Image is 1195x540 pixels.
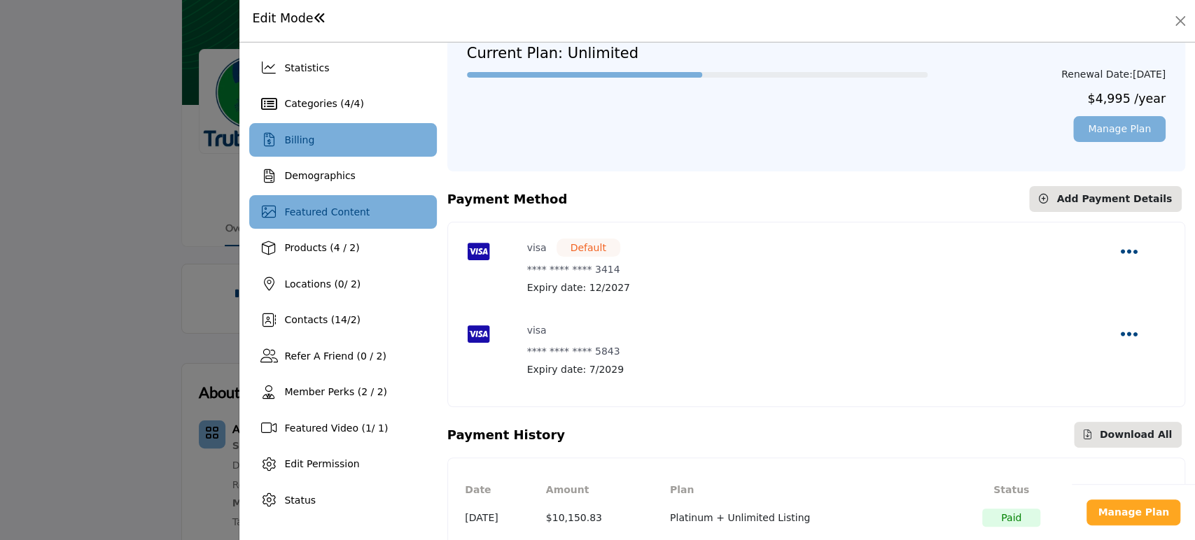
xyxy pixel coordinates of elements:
th: Plan [665,478,947,502]
b: Manage Plan [1098,506,1169,518]
p: Expiry date: 7/2029 [526,362,1105,377]
button: Add Payment Details [1029,186,1182,212]
span: Add Payment Details [1056,193,1172,204]
a: Payment Options [1120,242,1138,263]
span: Refer A Friend (0 / 2) [284,350,386,362]
span: /year [1134,92,1166,106]
span: Payment Method [447,192,567,206]
span: Demographics [284,170,355,181]
span: 4 [344,98,351,109]
span: Status [284,495,316,506]
span: Member Perks (2 / 2) [284,386,387,397]
span: 14 [335,314,347,325]
span: Edit Permission [284,458,359,469]
span: Statistics [284,62,329,73]
button: Close [1170,11,1190,31]
th: Receipt [1075,478,1173,502]
div: Progress: 51% [467,72,702,78]
h4: Current Plan: Unlimited [467,45,1166,62]
h1: Edit Mode [252,11,326,26]
div: Payment History [447,425,565,444]
h6: visa [526,242,1105,254]
span: 0 [338,278,344,290]
span: Billing [284,134,314,145]
a: Manage Plan [1073,116,1166,142]
p: Expiry date: 12/2027 [526,280,1105,295]
span: Default [557,239,620,257]
span: 1 [365,422,372,434]
th: Amount [541,478,665,502]
span: $4,995 [1087,92,1130,106]
span: Featured Content [284,206,370,218]
span: Categories ( / ) [284,98,363,109]
button: Download All [1074,422,1182,448]
span: Paid [982,509,1040,527]
th: Status [947,478,1075,502]
th: Date [460,478,540,502]
span: 4 [354,98,360,109]
span: 2 [351,314,357,325]
p: [DATE] [942,67,1166,82]
span: Locations ( / 2) [284,278,361,290]
span: Contacts ( / ) [284,314,361,325]
span: Renewal Date: [1061,69,1133,80]
span: Products (4 / 2) [284,242,359,253]
span: Download All [1100,429,1172,440]
span: Featured Video ( / 1) [284,422,388,434]
a: Payment Options [1120,325,1138,346]
a: Manage Plan [1086,499,1180,525]
h6: visa [526,325,1105,336]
